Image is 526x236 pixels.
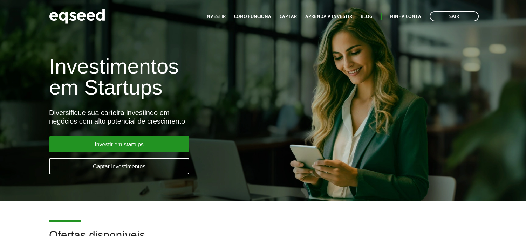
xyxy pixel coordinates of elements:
div: Diversifique sua carteira investindo em negócios com alto potencial de crescimento [49,109,302,125]
a: Captar [280,14,297,19]
a: Captar investimentos [49,158,189,174]
a: Aprenda a investir [305,14,352,19]
h1: Investimentos em Startups [49,56,302,98]
a: Como funciona [234,14,271,19]
a: Investir [205,14,226,19]
a: Sair [430,11,479,21]
a: Blog [361,14,372,19]
a: Investir em startups [49,136,189,152]
a: Minha conta [390,14,421,19]
img: EqSeed [49,7,105,26]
